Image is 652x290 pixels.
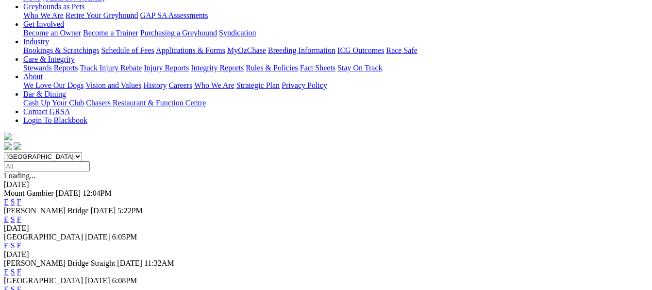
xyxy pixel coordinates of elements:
span: 6:08PM [112,276,137,285]
div: Greyhounds as Pets [23,11,648,20]
span: Mount Gambier [4,189,54,197]
span: [GEOGRAPHIC_DATA] [4,233,83,241]
span: [DATE] [85,233,110,241]
div: Get Involved [23,29,648,37]
span: [DATE] [117,259,142,267]
a: Syndication [219,29,256,37]
img: logo-grsa-white.png [4,133,12,140]
a: GAP SA Assessments [140,11,208,19]
span: Loading... [4,171,35,180]
a: Breeding Information [268,46,335,54]
a: Get Involved [23,20,64,28]
div: [DATE] [4,180,648,189]
span: 6:05PM [112,233,137,241]
a: F [17,198,21,206]
a: Greyhounds as Pets [23,2,84,11]
a: Become a Trainer [83,29,138,37]
a: Cash Up Your Club [23,99,84,107]
a: Injury Reports [144,64,189,72]
a: Stay On Track [337,64,382,72]
span: 12:04PM [83,189,112,197]
a: Rules & Policies [246,64,298,72]
div: [DATE] [4,224,648,233]
a: ICG Outcomes [337,46,384,54]
div: [DATE] [4,250,648,259]
a: S [11,241,15,250]
a: Integrity Reports [191,64,244,72]
a: Privacy Policy [282,81,327,89]
a: Care & Integrity [23,55,75,63]
span: [PERSON_NAME] Bridge Straight [4,259,115,267]
span: 11:32AM [144,259,174,267]
div: Industry [23,46,648,55]
a: Strategic Plan [236,81,280,89]
a: F [17,241,21,250]
a: Contact GRSA [23,107,70,116]
a: Applications & Forms [156,46,225,54]
input: Select date [4,161,90,171]
a: S [11,198,15,206]
a: Who We Are [23,11,64,19]
a: Bar & Dining [23,90,66,98]
span: [PERSON_NAME] Bridge [4,206,89,215]
a: Stewards Reports [23,64,78,72]
a: Chasers Restaurant & Function Centre [86,99,206,107]
a: E [4,268,9,276]
a: F [17,268,21,276]
div: Care & Integrity [23,64,648,72]
a: Industry [23,37,49,46]
span: [DATE] [56,189,81,197]
a: MyOzChase [227,46,266,54]
a: About [23,72,43,81]
a: E [4,215,9,223]
a: E [4,241,9,250]
div: About [23,81,648,90]
a: Purchasing a Greyhound [140,29,217,37]
a: Track Injury Rebate [80,64,142,72]
a: S [11,215,15,223]
a: E [4,198,9,206]
img: twitter.svg [14,142,21,150]
span: [DATE] [85,276,110,285]
div: Bar & Dining [23,99,648,107]
a: Careers [168,81,192,89]
a: Retire Your Greyhound [66,11,138,19]
a: History [143,81,167,89]
a: Login To Blackbook [23,116,87,124]
span: [GEOGRAPHIC_DATA] [4,276,83,285]
span: 5:22PM [117,206,143,215]
a: Vision and Values [85,81,141,89]
a: Fact Sheets [300,64,335,72]
a: Bookings & Scratchings [23,46,99,54]
span: [DATE] [91,206,116,215]
a: S [11,268,15,276]
a: F [17,215,21,223]
a: We Love Our Dogs [23,81,84,89]
img: facebook.svg [4,142,12,150]
a: Who We Are [194,81,234,89]
a: Race Safe [386,46,417,54]
a: Schedule of Fees [101,46,154,54]
a: Become an Owner [23,29,81,37]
